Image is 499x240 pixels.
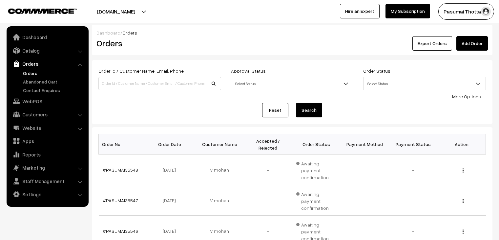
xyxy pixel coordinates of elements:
span: Select Status [231,77,354,90]
span: Orders [122,30,137,36]
td: - [389,185,438,216]
div: / [96,29,488,36]
a: Catalog [8,45,86,57]
a: #PASUMAI35547 [103,198,138,203]
a: Abandoned Cart [21,78,86,85]
a: Apps [8,135,86,147]
td: - [244,185,292,216]
span: Awaiting payment confirmation [296,189,337,211]
img: Menu [463,199,464,203]
button: [DOMAIN_NAME] [74,3,158,20]
img: COMMMERCE [8,9,77,13]
a: Add Order [456,36,488,51]
a: #PASUMAI35546 [103,228,138,234]
a: Contact Enquires [21,87,86,94]
th: Customer Name [196,134,244,155]
a: Website [8,122,86,134]
h2: Orders [96,38,220,48]
td: [DATE] [147,185,196,216]
th: Order No [99,134,147,155]
th: Payment Method [341,134,389,155]
a: Orders [8,58,86,70]
a: Reports [8,149,86,160]
a: Dashboard [8,31,86,43]
a: Reset [262,103,288,117]
label: Order Id / Customer Name, Email, Phone [98,67,184,74]
a: Hire an Expert [340,4,380,18]
img: Menu [463,229,464,234]
input: Order Id / Customer Name / Customer Email / Customer Phone [98,77,221,90]
a: Settings [8,188,86,200]
a: Dashboard [96,30,120,36]
th: Order Status [292,134,341,155]
td: - [389,155,438,185]
span: Select Status [363,77,486,90]
label: Order Status [363,67,390,74]
a: #PASUMAI35548 [103,167,138,173]
span: Select Status [231,78,353,89]
button: Pasumai Thotta… [438,3,494,20]
td: V mohan [196,185,244,216]
a: Staff Management [8,175,86,187]
a: COMMMERCE [8,7,66,14]
th: Order Date [147,134,196,155]
td: - [244,155,292,185]
button: Search [296,103,322,117]
span: Select Status [364,78,486,89]
button: Export Orders [412,36,452,51]
img: Menu [463,168,464,173]
a: My Subscription [385,4,430,18]
th: Payment Status [389,134,438,155]
img: user [481,7,491,16]
a: WebPOS [8,95,86,107]
a: Marketing [8,162,86,174]
th: Action [437,134,486,155]
span: Awaiting payment confirmation [296,158,337,181]
a: Orders [21,70,86,77]
th: Accepted / Rejected [244,134,292,155]
label: Approval Status [231,67,266,74]
td: [DATE] [147,155,196,185]
td: V mohan [196,155,244,185]
a: More Options [452,94,481,99]
a: Customers [8,108,86,120]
